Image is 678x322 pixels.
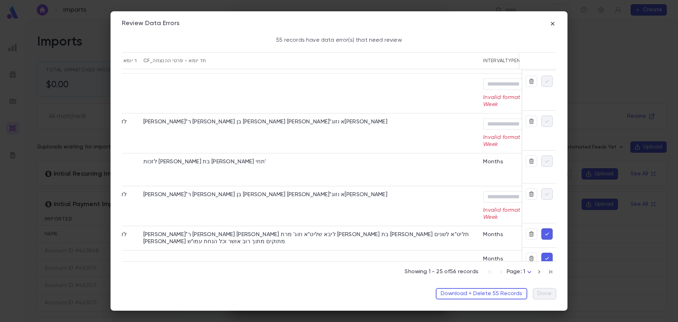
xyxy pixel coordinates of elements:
[405,268,478,275] p: Showing 1 - 25 of 56 records
[122,20,179,28] div: Review Data Errors
[436,288,527,299] button: Download + Delete 55 Records
[483,256,503,263] div: Months
[143,191,387,198] div: [PERSON_NAME]"ר [PERSON_NAME] בן [PERSON_NAME] [PERSON_NAME]"א וזוג[PERSON_NAME]
[483,94,554,108] p: Invalid format Week
[507,267,534,277] div: Page: 1
[143,158,266,165] div: לזכות [PERSON_NAME] בת [PERSON_NAME] תחי'
[276,37,402,44] p: 55 records have data error(s) that need review
[483,231,503,238] div: Months
[483,52,530,69] div: intervalTypeName
[483,207,554,221] p: Invalid format Week
[507,269,525,275] span: Page: 1
[143,118,387,125] div: [PERSON_NAME]"ר [PERSON_NAME] בן [PERSON_NAME] [PERSON_NAME]"א וזוג[PERSON_NAME]
[483,134,554,148] p: Invalid format Week
[483,158,503,165] div: Months
[143,231,476,245] div: [PERSON_NAME]"ר [PERSON_NAME] [PERSON_NAME] ליבא שליט"א וזוג' מרת [PERSON_NAME] בת [PERSON_NAME] ...
[143,52,206,69] div: cF_חד יומא - פרטי ההנצחה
